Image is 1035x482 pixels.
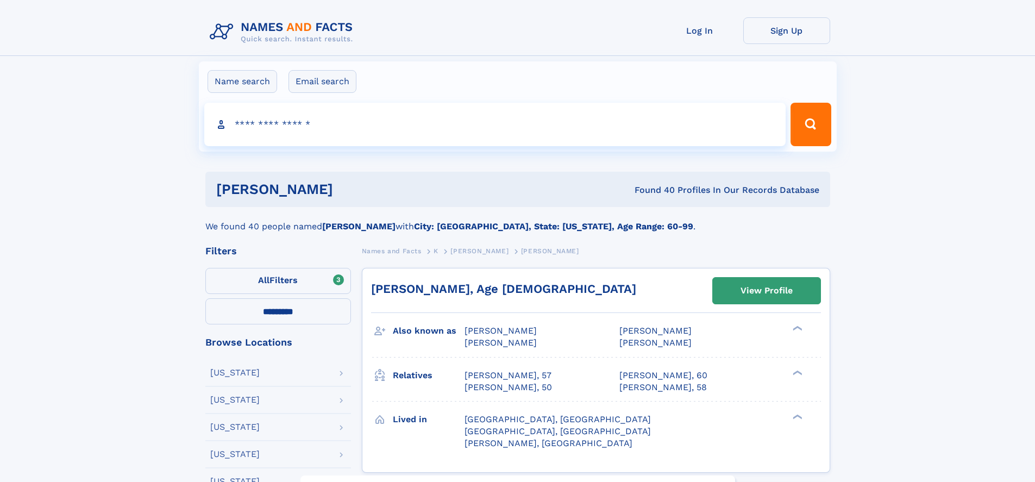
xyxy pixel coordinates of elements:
span: All [258,275,269,285]
div: [US_STATE] [210,368,260,377]
span: [PERSON_NAME] [521,247,579,255]
span: [PERSON_NAME] [450,247,509,255]
a: [PERSON_NAME], Age [DEMOGRAPHIC_DATA] [371,282,636,296]
b: [PERSON_NAME] [322,221,396,231]
a: Log In [656,17,743,44]
a: [PERSON_NAME], 58 [619,381,707,393]
button: Search Button [791,103,831,146]
div: [US_STATE] [210,423,260,431]
div: ❯ [790,369,803,376]
span: [PERSON_NAME] [465,325,537,336]
span: [PERSON_NAME] [619,337,692,348]
div: ❯ [790,325,803,332]
a: View Profile [713,278,820,304]
h3: Lived in [393,410,465,429]
div: Browse Locations [205,337,351,347]
label: Email search [288,70,356,93]
b: City: [GEOGRAPHIC_DATA], State: [US_STATE], Age Range: 60-99 [414,221,693,231]
span: K [434,247,438,255]
a: Names and Facts [362,244,422,258]
a: [PERSON_NAME], 60 [619,370,707,381]
div: Found 40 Profiles In Our Records Database [484,184,819,196]
h3: Relatives [393,366,465,385]
div: Filters [205,246,351,256]
img: Logo Names and Facts [205,17,362,47]
span: [GEOGRAPHIC_DATA], [GEOGRAPHIC_DATA] [465,426,651,436]
a: [PERSON_NAME] [450,244,509,258]
label: Name search [208,70,277,93]
a: K [434,244,438,258]
h3: Also known as [393,322,465,340]
a: [PERSON_NAME], 57 [465,370,551,381]
a: Sign Up [743,17,830,44]
span: [GEOGRAPHIC_DATA], [GEOGRAPHIC_DATA] [465,414,651,424]
span: [PERSON_NAME] [465,337,537,348]
div: View Profile [741,278,793,303]
span: [PERSON_NAME] [619,325,692,336]
label: Filters [205,268,351,294]
div: We found 40 people named with . [205,207,830,233]
div: [US_STATE] [210,450,260,459]
div: [US_STATE] [210,396,260,404]
span: [PERSON_NAME], [GEOGRAPHIC_DATA] [465,438,632,448]
input: search input [204,103,786,146]
a: [PERSON_NAME], 50 [465,381,552,393]
h1: [PERSON_NAME] [216,183,484,196]
div: ❯ [790,413,803,420]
